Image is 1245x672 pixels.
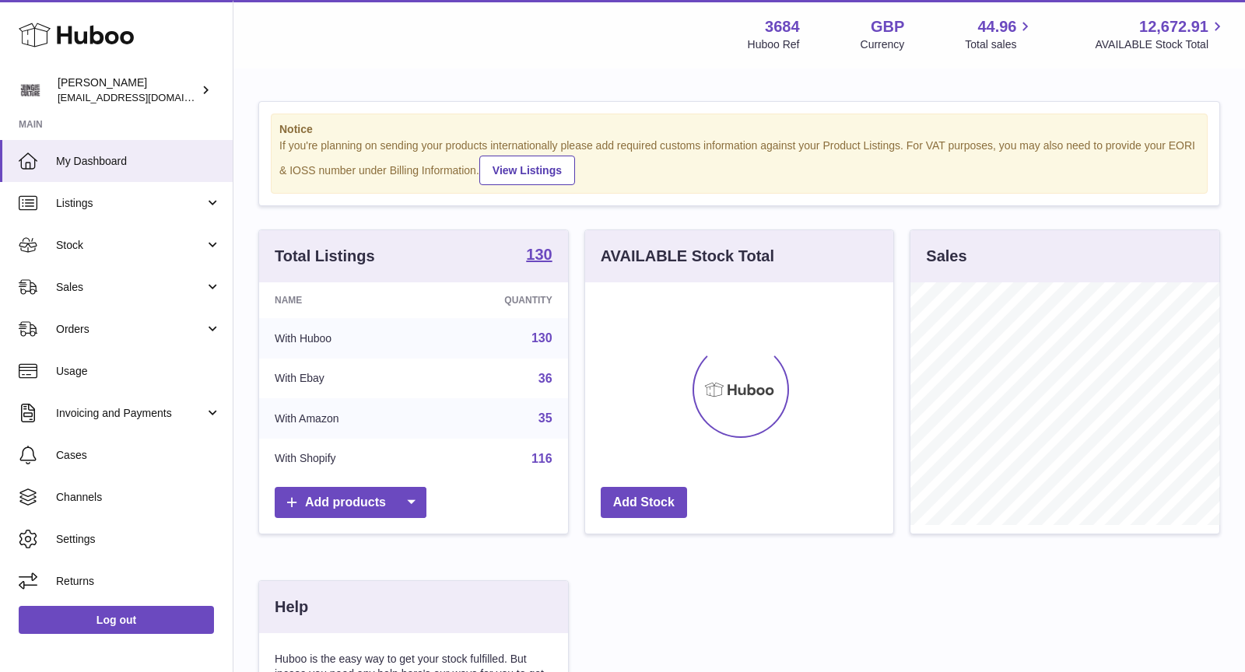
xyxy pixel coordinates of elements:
[538,372,552,385] a: 36
[259,318,428,359] td: With Huboo
[765,16,800,37] strong: 3684
[275,487,426,519] a: Add products
[601,487,687,519] a: Add Stock
[275,597,308,618] h3: Help
[56,322,205,337] span: Orders
[56,532,221,547] span: Settings
[531,452,552,465] a: 116
[56,364,221,379] span: Usage
[56,406,205,421] span: Invoicing and Payments
[1139,16,1208,37] span: 12,672.91
[601,246,774,267] h3: AVAILABLE Stock Total
[56,196,205,211] span: Listings
[56,490,221,505] span: Channels
[526,247,552,262] strong: 130
[748,37,800,52] div: Huboo Ref
[428,282,568,318] th: Quantity
[56,280,205,295] span: Sales
[479,156,575,185] a: View Listings
[259,398,428,439] td: With Amazon
[19,606,214,634] a: Log out
[56,574,221,589] span: Returns
[531,331,552,345] a: 130
[58,75,198,105] div: [PERSON_NAME]
[19,79,42,102] img: theinternationalventure@gmail.com
[279,138,1199,185] div: If you're planning on sending your products internationally please add required customs informati...
[977,16,1016,37] span: 44.96
[871,16,904,37] strong: GBP
[279,122,1199,137] strong: Notice
[56,448,221,463] span: Cases
[538,411,552,425] a: 35
[259,282,428,318] th: Name
[1095,37,1226,52] span: AVAILABLE Stock Total
[259,359,428,399] td: With Ebay
[1095,16,1226,52] a: 12,672.91 AVAILABLE Stock Total
[861,37,905,52] div: Currency
[526,247,552,265] a: 130
[275,246,375,267] h3: Total Listings
[965,37,1034,52] span: Total sales
[926,246,966,267] h3: Sales
[965,16,1034,52] a: 44.96 Total sales
[259,439,428,479] td: With Shopify
[56,154,221,169] span: My Dashboard
[56,238,205,253] span: Stock
[58,91,229,103] span: [EMAIL_ADDRESS][DOMAIN_NAME]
